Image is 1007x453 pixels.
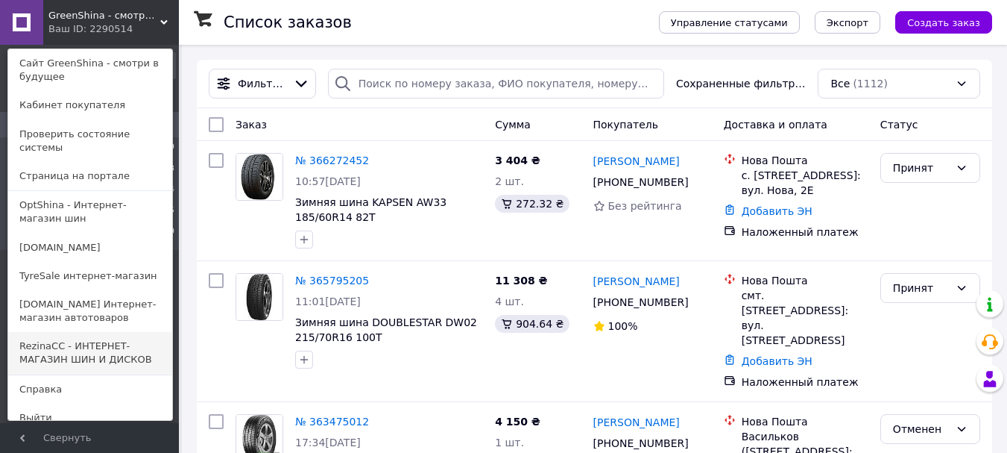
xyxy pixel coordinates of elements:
[8,162,172,190] a: Страница на портале
[8,290,172,332] a: [DOMAIN_NAME] Интернет-магазин автотоваров
[495,119,531,131] span: Сумма
[880,119,918,131] span: Статус
[236,154,282,200] img: Фото товару
[907,17,980,28] span: Создать заказ
[593,415,680,430] a: [PERSON_NAME]
[236,153,283,201] a: Фото товару
[593,274,680,289] a: [PERSON_NAME]
[236,274,282,320] img: Фото товару
[608,200,682,212] span: Без рейтинга
[8,234,172,262] a: [DOMAIN_NAME]
[295,296,361,307] span: 11:01[DATE]
[495,315,569,333] div: 904.64 ₴
[8,91,172,119] a: Кабинет покупателя
[742,153,868,168] div: Нова Пошта
[295,175,361,187] span: 10:57[DATE]
[295,416,369,428] a: № 363475012
[8,191,172,233] a: OptShina - Интернет-магазин шин
[495,275,548,287] span: 11 308 ₴
[295,154,369,166] a: № 366272452
[236,119,267,131] span: Заказ
[495,296,524,307] span: 4 шт.
[742,375,868,390] div: Наложенный платеж
[590,172,692,193] div: [PHONE_NUMBER]
[8,375,172,404] a: Справка
[827,17,868,28] span: Экспорт
[742,414,868,429] div: Нова Пошта
[593,119,659,131] span: Покупатель
[659,11,800,34] button: Управление статусами
[608,320,638,332] span: 100%
[742,205,812,217] a: Добавить ЭН
[495,175,524,187] span: 2 шт.
[8,404,172,432] a: Выйти
[593,154,680,169] a: [PERSON_NAME]
[895,11,992,34] button: Создать заказ
[742,225,868,240] div: Наложенный платеж
[830,76,850,91] span: Все
[853,78,888,90] span: (1112)
[590,292,692,313] div: [PHONE_NUMBER]
[238,76,287,91] span: Фильтры
[295,316,477,343] a: Зимняя шина DOUBLESTAR DW02 215/70R16 100T
[48,9,160,22] span: GreenShina - смотри в будущее
[893,421,950,437] div: Отменен
[671,17,788,28] span: Управление статусами
[893,160,950,176] div: Принят
[676,76,806,91] span: Сохраненные фильтры:
[724,119,827,131] span: Доставка и оплата
[742,355,812,367] a: Добавить ЭН
[742,168,868,198] div: с. [STREET_ADDRESS]: вул. Нова, 2Е
[815,11,880,34] button: Экспорт
[8,49,172,91] a: Сайт GreenShina - смотри в будущее
[893,280,950,296] div: Принят
[48,22,111,36] div: Ваш ID: 2290514
[328,69,664,99] input: Поиск по номеру заказа, ФИО покупателя, номеру телефона, Email, номеру накладной
[224,13,352,31] h1: Список заказов
[742,273,868,288] div: Нова Пошта
[8,332,172,374] a: RezinaCC - ИНТЕРНЕТ-МАГАЗИН ШИН И ДИСКОВ
[295,196,446,223] a: Зимняя шина KAPSEN AW33 185/60R14 82T
[880,16,992,28] a: Создать заказ
[495,154,540,166] span: 3 404 ₴
[495,416,540,428] span: 4 150 ₴
[742,288,868,348] div: смт. [STREET_ADDRESS]: вул. [STREET_ADDRESS]
[295,275,369,287] a: № 365795205
[295,437,361,449] span: 17:34[DATE]
[236,273,283,321] a: Фото товару
[8,120,172,162] a: Проверить состояние системы
[495,195,569,213] div: 272.32 ₴
[495,437,524,449] span: 1 шт.
[8,262,172,290] a: TyreSale интернет-магазин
